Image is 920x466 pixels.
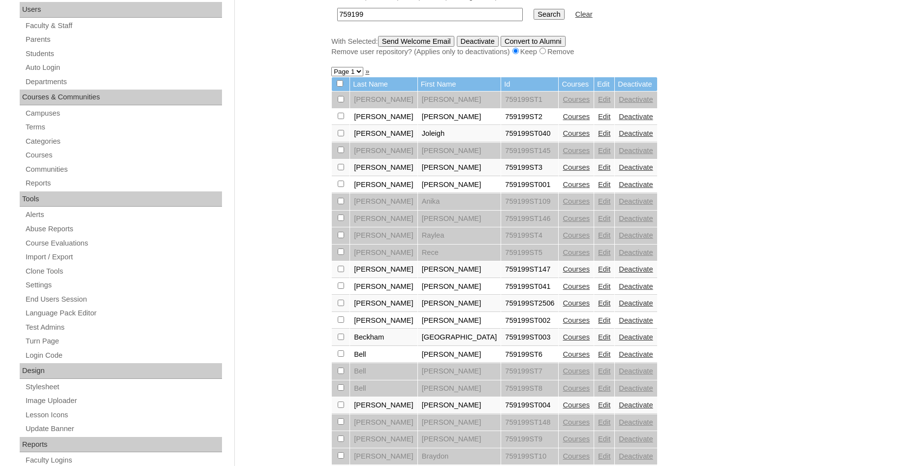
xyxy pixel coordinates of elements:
[350,363,417,380] td: Bell
[25,279,222,291] a: Settings
[619,249,653,256] a: Deactivate
[365,67,369,75] a: »
[418,397,501,414] td: [PERSON_NAME]
[350,397,417,414] td: [PERSON_NAME]
[501,363,558,380] td: 759199ST7
[619,350,653,358] a: Deactivate
[418,346,501,363] td: [PERSON_NAME]
[350,245,417,261] td: [PERSON_NAME]
[598,350,610,358] a: Edit
[563,113,590,121] a: Courses
[331,47,819,57] div: Remove user repository? (Applies only to deactivations) Keep Remove
[350,159,417,176] td: [PERSON_NAME]
[563,316,590,324] a: Courses
[575,10,593,18] a: Clear
[25,423,222,435] a: Update Banner
[563,147,590,155] a: Courses
[418,380,501,397] td: [PERSON_NAME]
[418,159,501,176] td: [PERSON_NAME]
[598,435,610,443] a: Edit
[598,367,610,375] a: Edit
[350,380,417,397] td: Bell
[598,452,610,460] a: Edit
[457,36,499,47] input: Deactivate
[501,245,558,261] td: 759199ST5
[418,211,501,227] td: [PERSON_NAME]
[25,321,222,334] a: Test Admins
[501,346,558,363] td: 759199ST6
[563,350,590,358] a: Courses
[418,177,501,193] td: [PERSON_NAME]
[501,414,558,431] td: 759199ST148
[418,312,501,329] td: [PERSON_NAME]
[501,397,558,414] td: 759199ST004
[25,121,222,133] a: Terms
[501,92,558,108] td: 759199ST1
[501,177,558,193] td: 759199ST001
[418,245,501,261] td: Rece
[598,215,610,222] a: Edit
[501,211,558,227] td: 759199ST146
[501,312,558,329] td: 759199ST002
[331,36,819,57] div: With Selected:
[25,307,222,319] a: Language Pack Editor
[25,107,222,120] a: Campuses
[598,418,610,426] a: Edit
[619,147,653,155] a: Deactivate
[563,215,590,222] a: Courses
[619,231,653,239] a: Deactivate
[598,333,610,341] a: Edit
[598,282,610,290] a: Edit
[619,163,653,171] a: Deactivate
[350,143,417,159] td: [PERSON_NAME]
[418,279,501,295] td: [PERSON_NAME]
[25,163,222,176] a: Communities
[350,431,417,448] td: [PERSON_NAME]
[418,92,501,108] td: [PERSON_NAME]
[563,452,590,460] a: Courses
[25,223,222,235] a: Abuse Reports
[598,163,610,171] a: Edit
[563,367,590,375] a: Courses
[418,193,501,210] td: Anika
[350,227,417,244] td: [PERSON_NAME]
[598,181,610,188] a: Edit
[563,384,590,392] a: Courses
[350,92,417,108] td: [PERSON_NAME]
[25,135,222,148] a: Categories
[619,401,653,409] a: Deactivate
[598,113,610,121] a: Edit
[20,191,222,207] div: Tools
[598,249,610,256] a: Edit
[501,261,558,278] td: 759199ST147
[598,384,610,392] a: Edit
[501,77,558,92] td: Id
[563,435,590,443] a: Courses
[25,349,222,362] a: Login Code
[598,147,610,155] a: Edit
[501,159,558,176] td: 759199ST3
[598,197,610,205] a: Edit
[619,299,653,307] a: Deactivate
[598,401,610,409] a: Edit
[619,113,653,121] a: Deactivate
[350,329,417,346] td: Beckham
[619,265,653,273] a: Deactivate
[350,279,417,295] td: [PERSON_NAME]
[563,418,590,426] a: Courses
[619,452,653,460] a: Deactivate
[418,363,501,380] td: [PERSON_NAME]
[501,193,558,210] td: 759199ST109
[619,333,653,341] a: Deactivate
[619,95,653,103] a: Deactivate
[418,109,501,125] td: [PERSON_NAME]
[563,181,590,188] a: Courses
[350,346,417,363] td: Bell
[25,76,222,88] a: Departments
[350,77,417,92] td: Last Name
[25,251,222,263] a: Import / Export
[25,265,222,278] a: Clone Tools
[350,312,417,329] td: [PERSON_NAME]
[563,265,590,273] a: Courses
[350,125,417,142] td: [PERSON_NAME]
